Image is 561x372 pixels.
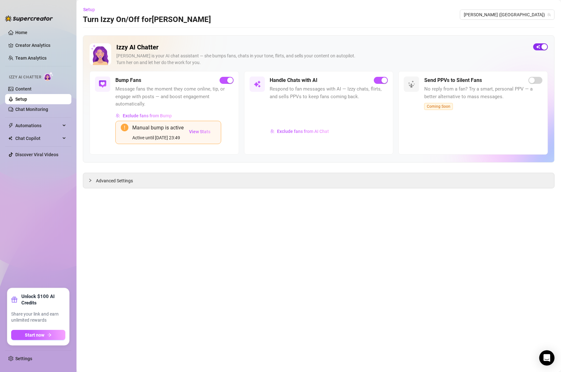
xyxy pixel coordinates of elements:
[9,74,41,80] span: Izzy AI Chatter
[116,53,528,66] div: [PERSON_NAME] is your AI chat assistant — she bumps fans, chats in your tone, flirts, and sells y...
[47,333,52,337] span: arrow-right
[15,86,32,91] a: Content
[123,113,172,118] span: Exclude fans from Bump
[547,13,551,17] span: team
[184,124,216,140] button: View Stats
[11,311,65,324] span: Share your link and earn unlimited rewards
[21,293,65,306] strong: Unlock $100 AI Credits
[15,107,48,112] a: Chat Monitoring
[8,136,12,141] img: Chat Copilot
[115,77,141,84] h5: Bump Fans
[15,152,58,157] a: Discover Viral Videos
[5,15,53,22] img: logo-BBDzfeDw.svg
[83,4,100,15] button: Setup
[15,120,61,131] span: Automations
[424,77,482,84] h5: Send PPVs to Silent Fans
[11,330,65,340] button: Start nowarrow-right
[424,103,453,110] span: Coming Soon
[464,10,551,19] span: Linda (lindavo)
[15,40,66,50] a: Creator Analytics
[277,129,329,134] span: Exclude fans from AI Chat
[15,55,47,61] a: Team Analytics
[15,356,32,361] a: Settings
[99,80,106,88] img: svg%3e
[11,296,18,303] span: gift
[121,124,128,131] span: exclamation-circle
[96,177,133,184] span: Advanced Settings
[253,80,261,88] img: svg%3e
[424,85,543,100] span: No reply from a fan? Try a smart, personal PPV — a better alternative to mass messages.
[116,113,120,118] img: svg%3e
[25,332,45,338] span: Start now
[189,129,210,134] span: View Stats
[83,7,95,12] span: Setup
[15,133,61,143] span: Chat Copilot
[88,179,92,182] span: collapsed
[539,350,555,366] div: Open Intercom Messenger
[15,97,27,102] a: Setup
[88,177,96,184] div: collapsed
[15,30,27,35] a: Home
[270,129,275,134] img: svg%3e
[116,43,528,51] h2: Izzy AI Chatter
[132,124,184,132] div: Manual bump is active
[132,134,184,141] div: Active until [DATE] 23:49
[408,80,415,88] img: svg%3e
[44,72,54,81] img: AI Chatter
[270,85,388,100] span: Respond to fan messages with AI — Izzy chats, flirts, and sells PPVs to keep fans coming back.
[115,111,172,121] button: Exclude fans from Bump
[270,77,318,84] h5: Handle Chats with AI
[270,126,330,136] button: Exclude fans from AI Chat
[90,43,111,65] img: Izzy AI Chatter
[115,85,234,108] span: Message fans the moment they come online, tip, or engage with posts — and boost engagement automa...
[8,123,13,128] span: thunderbolt
[83,15,211,25] h3: Turn Izzy On/Off for [PERSON_NAME]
